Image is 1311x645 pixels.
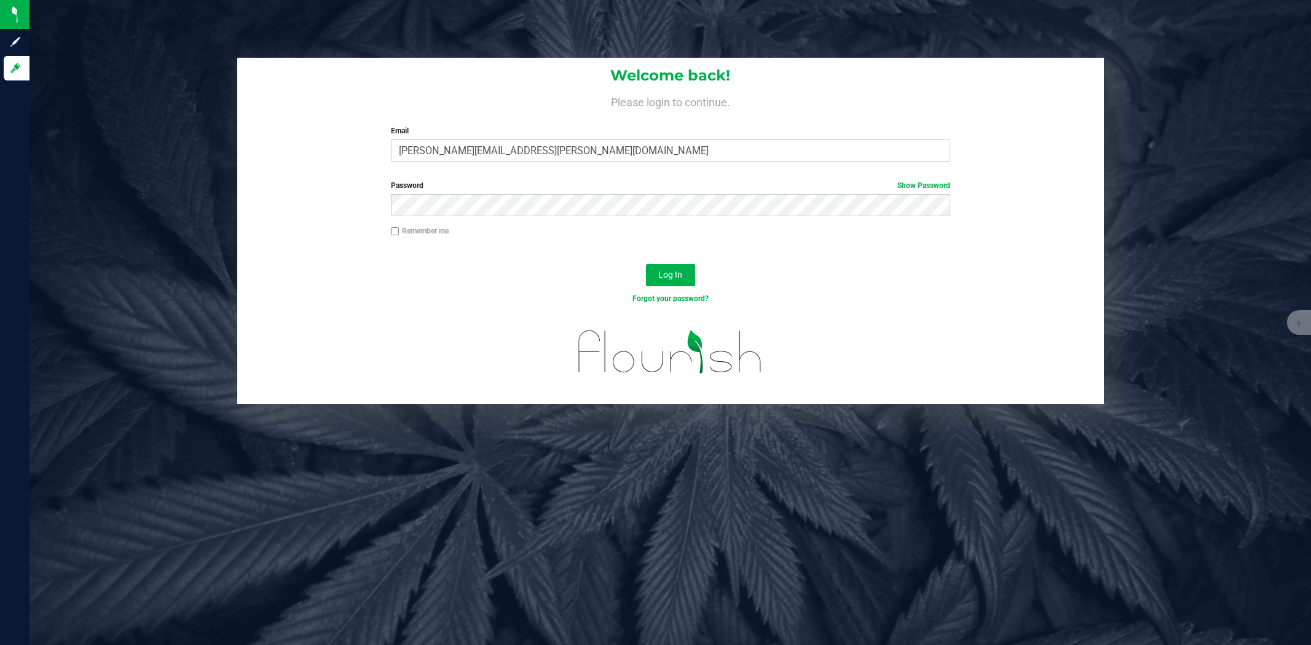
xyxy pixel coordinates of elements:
[632,294,709,303] a: Forgot your password?
[391,227,400,236] input: Remember me
[646,264,695,286] button: Log In
[391,181,423,190] span: Password
[391,125,950,136] label: Email
[237,68,1104,84] h1: Welcome back!
[237,93,1104,108] h4: Please login to continue.
[9,36,22,48] inline-svg: Sign up
[391,225,449,237] label: Remember me
[897,181,950,190] a: Show Password
[562,317,779,386] img: flourish_logo.svg
[9,62,22,74] inline-svg: Log in
[658,270,682,279] span: Log In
